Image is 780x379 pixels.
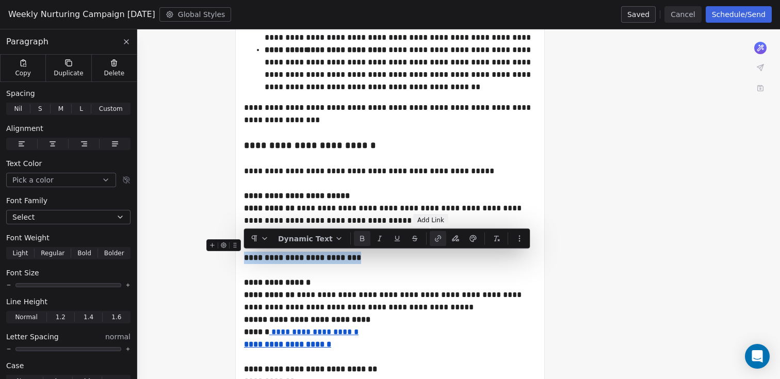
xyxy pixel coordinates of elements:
[6,88,35,98] span: Spacing
[6,233,50,243] span: Font Weight
[104,249,124,258] span: Bolder
[6,296,47,307] span: Line Height
[105,332,131,342] span: normal
[159,7,232,22] button: Global Styles
[12,249,28,258] span: Light
[274,231,347,246] button: Dynamic Text
[12,212,35,222] span: Select
[54,69,83,77] span: Duplicate
[706,6,772,23] button: Schedule/Send
[77,249,91,258] span: Bold
[104,69,125,77] span: Delete
[15,312,37,322] span: Normal
[745,344,770,369] div: Open Intercom Messenger
[84,312,93,322] span: 1.4
[6,195,47,206] span: Font Family
[6,123,43,134] span: Alignment
[6,36,48,48] span: Paragraph
[79,104,83,113] span: L
[6,158,42,169] span: Text Color
[56,312,66,322] span: 1.2
[417,216,444,224] span: Add Link
[6,268,39,278] span: Font Size
[6,173,116,187] button: Pick a color
[664,6,701,23] button: Cancel
[8,8,155,21] span: Weekly Nurturing Campaign [DATE]
[6,332,59,342] span: Letter Spacing
[38,104,42,113] span: S
[111,312,121,322] span: 1.6
[6,360,24,371] span: Case
[621,6,656,23] button: Saved
[99,104,123,113] span: Custom
[41,249,64,258] span: Regular
[15,69,31,77] span: Copy
[14,104,22,113] span: Nil
[58,104,63,113] span: M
